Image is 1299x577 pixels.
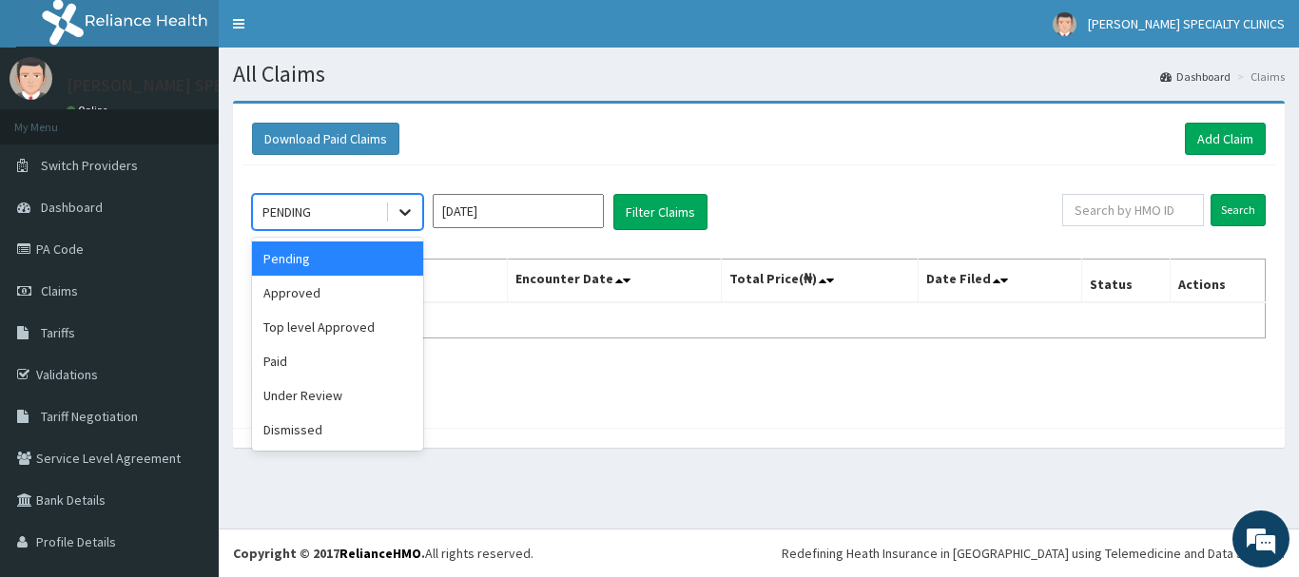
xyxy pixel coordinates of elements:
div: Approved [252,276,423,310]
div: Pending [252,241,423,276]
span: Dashboard [41,199,103,216]
div: Top level Approved [252,310,423,344]
div: PENDING [262,202,311,221]
a: RelianceHMO [339,545,421,562]
span: Claims [41,282,78,299]
a: Online [67,104,112,117]
textarea: Type your message and hit 'Enter' [10,379,362,446]
img: d_794563401_company_1708531726252_794563401 [35,95,77,143]
span: We're online! [110,169,262,361]
span: [PERSON_NAME] SPECIALTY CLINICS [1088,15,1285,32]
span: Tariffs [41,324,75,341]
div: Chat with us now [99,106,320,131]
th: Total Price(₦) [721,260,919,303]
div: Under Review [252,378,423,413]
strong: Copyright © 2017 . [233,545,425,562]
img: User Image [1053,12,1076,36]
button: Download Paid Claims [252,123,399,155]
footer: All rights reserved. [219,529,1299,577]
div: Paid [252,344,423,378]
input: Search [1211,194,1266,226]
div: Redefining Heath Insurance in [GEOGRAPHIC_DATA] using Telemedicine and Data Science! [782,544,1285,563]
a: Dashboard [1160,68,1231,85]
button: Filter Claims [613,194,708,230]
th: Date Filed [919,260,1082,303]
span: Tariff Negotiation [41,408,138,425]
th: Actions [1170,260,1265,303]
img: User Image [10,57,52,100]
div: Dismissed [252,413,423,447]
th: Status [1082,260,1171,303]
input: Select Month and Year [433,194,604,228]
span: Switch Providers [41,157,138,174]
div: Minimize live chat window [312,10,358,55]
th: Encounter Date [508,260,721,303]
h1: All Claims [233,62,1285,87]
p: [PERSON_NAME] SPECIALTY CLINICS [67,77,334,94]
li: Claims [1232,68,1285,85]
input: Search by HMO ID [1062,194,1204,226]
a: Add Claim [1185,123,1266,155]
